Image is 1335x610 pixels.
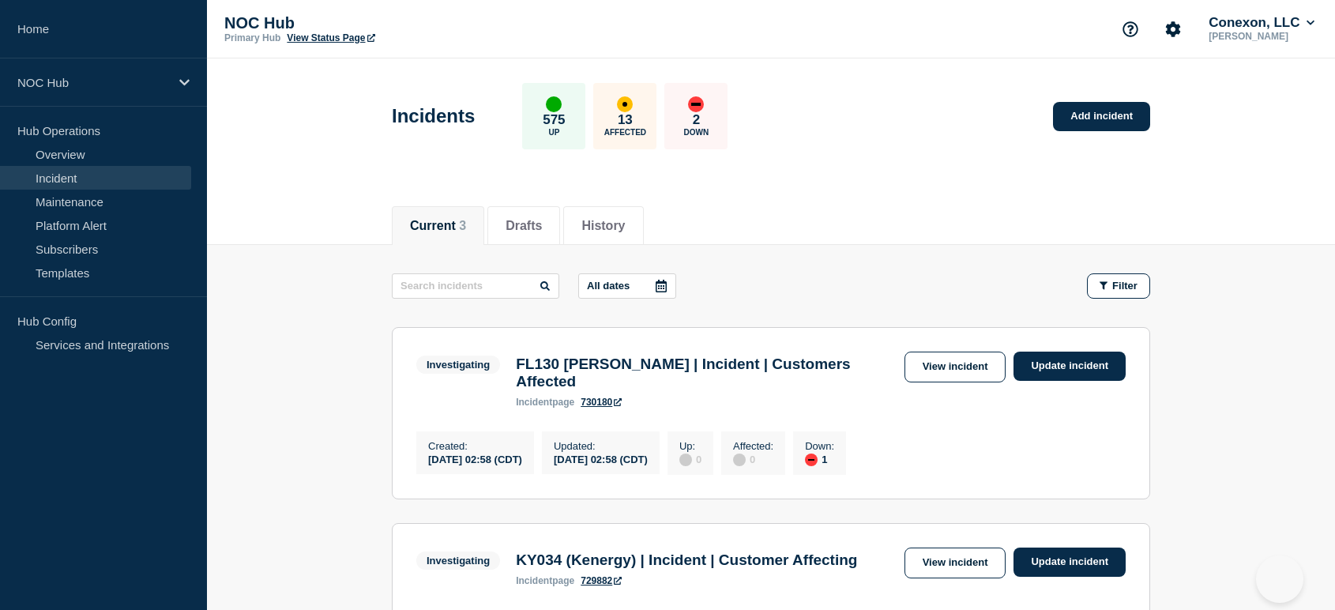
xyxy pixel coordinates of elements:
[904,352,1006,382] a: View incident
[1053,102,1150,131] a: Add incident
[693,112,700,128] p: 2
[1114,13,1147,46] button: Support
[1205,15,1318,31] button: Conexon, LLC
[733,454,746,466] div: disabled
[17,76,169,89] p: NOC Hub
[459,219,466,232] span: 3
[805,452,834,466] div: 1
[516,552,857,569] h3: KY034 (Kenergy) | Incident | Customer Affecting
[1087,273,1150,299] button: Filter
[617,96,633,112] div: affected
[428,452,522,465] div: [DATE] 02:58 (CDT)
[410,219,466,233] button: Current 3
[516,356,896,390] h3: FL130 [PERSON_NAME] | Incident | Customers Affected
[416,552,500,570] span: Investigating
[548,128,559,137] p: Up
[546,96,562,112] div: up
[516,575,552,586] span: incident
[543,112,565,128] p: 575
[287,32,374,43] a: View Status Page
[506,219,542,233] button: Drafts
[581,219,625,233] button: History
[1156,13,1190,46] button: Account settings
[224,14,540,32] p: NOC Hub
[904,548,1006,578] a: View incident
[733,452,773,466] div: 0
[679,440,701,452] p: Up :
[581,575,622,586] a: 729882
[618,112,633,128] p: 13
[587,280,630,292] p: All dates
[679,454,692,466] div: disabled
[679,452,701,466] div: 0
[554,452,648,465] div: [DATE] 02:58 (CDT)
[1013,352,1126,381] a: Update incident
[1205,31,1318,42] p: [PERSON_NAME]
[516,397,574,408] p: page
[416,356,500,374] span: Investigating
[1112,280,1138,292] span: Filter
[1013,548,1126,577] a: Update incident
[581,397,622,408] a: 730180
[688,96,704,112] div: down
[684,128,709,137] p: Down
[392,105,475,127] h1: Incidents
[554,440,648,452] p: Updated :
[516,397,552,408] span: incident
[428,440,522,452] p: Created :
[733,440,773,452] p: Affected :
[604,128,646,137] p: Affected
[1256,555,1303,603] iframe: Help Scout Beacon - Open
[516,575,574,586] p: page
[224,32,280,43] p: Primary Hub
[805,454,818,466] div: down
[392,273,559,299] input: Search incidents
[578,273,676,299] button: All dates
[805,440,834,452] p: Down :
